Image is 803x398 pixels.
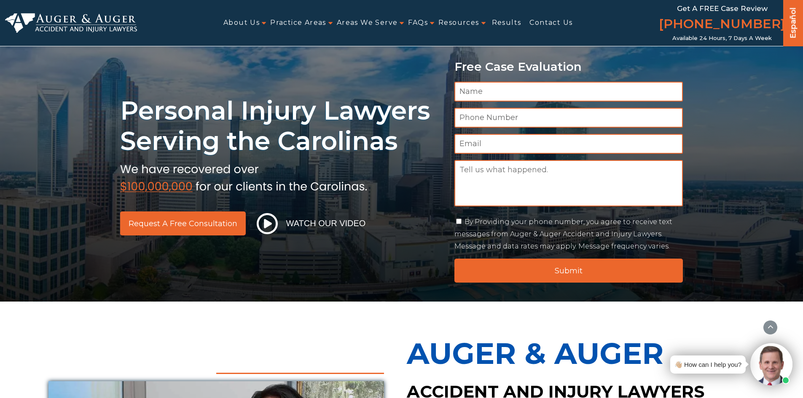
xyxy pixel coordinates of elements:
a: About Us [223,13,260,32]
a: Resources [438,13,479,32]
button: scroll to up [763,320,778,335]
a: Results [492,13,521,32]
a: Areas We Serve [337,13,398,32]
label: By Providing your phone number, you agree to receive text messages from Auger & Auger Accident an... [454,218,672,250]
div: 👋🏼 How can I help you? [674,359,741,370]
p: Free Case Evaluation [454,60,683,73]
img: Auger & Auger Accident and Injury Lawyers Logo [5,13,137,33]
input: Email [454,134,683,154]
a: FAQs [408,13,428,32]
a: [PHONE_NUMBER] [659,15,785,35]
img: sub text [120,160,367,192]
a: Contact Us [529,13,572,32]
span: Available 24 Hours, 7 Days a Week [672,35,772,42]
input: Submit [454,259,683,283]
button: Watch Our Video [254,213,368,235]
input: Phone Number [454,108,683,128]
span: Get a FREE Case Review [677,4,768,13]
a: Request a Free Consultation [120,211,246,235]
p: Auger & Auger [407,327,755,380]
img: Intaker widget Avatar [750,343,792,385]
input: Name [454,82,683,102]
h1: Personal Injury Lawyers Serving the Carolinas [120,96,444,156]
span: Request a Free Consultation [129,220,237,227]
a: Practice Areas [270,13,326,32]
